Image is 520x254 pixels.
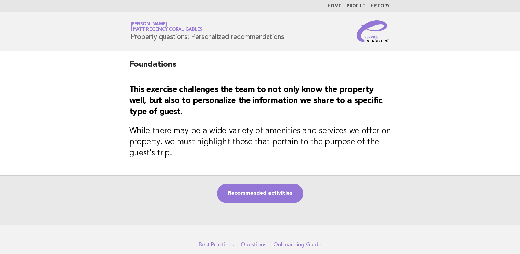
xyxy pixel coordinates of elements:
[347,4,365,8] a: Profile
[129,86,383,116] strong: This exercise challenges the team to not only know the property well, but also to personalize the...
[357,20,390,42] img: Service Energizers
[131,22,284,40] h1: Property questions: Personalized recommendations
[370,4,390,8] a: History
[217,184,303,203] a: Recommended activities
[131,22,203,32] a: [PERSON_NAME]Hyatt Regency Coral Gables
[328,4,341,8] a: Home
[129,126,391,159] h3: While there may be a wide variety of amenities and services we offer on property, we must highlig...
[273,241,321,248] a: Onboarding Guide
[199,241,234,248] a: Best Practices
[241,241,266,248] a: Questions
[131,28,203,32] span: Hyatt Regency Coral Gables
[129,59,391,76] h2: Foundations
